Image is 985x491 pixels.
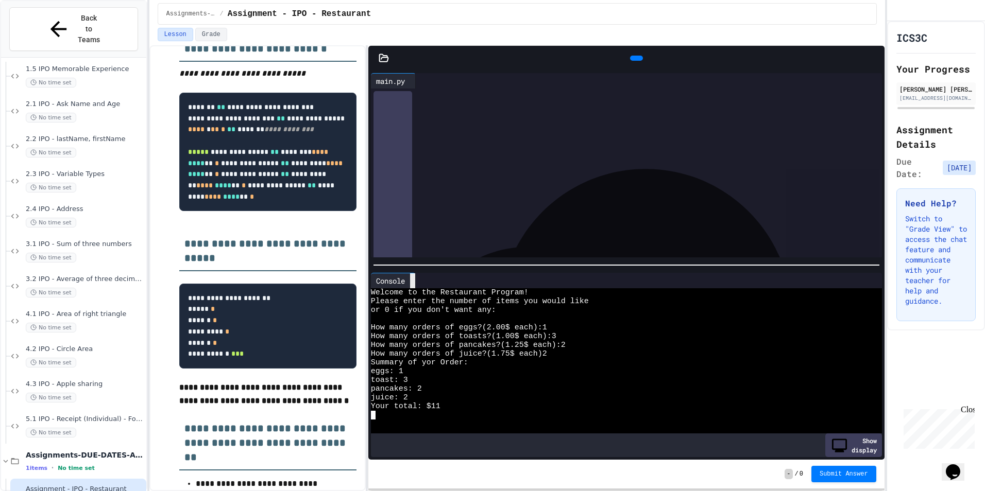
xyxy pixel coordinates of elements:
span: Assignments-DUE-DATES-ARE-FIRM [166,10,216,18]
span: No time set [26,323,76,332]
span: Summary of yor Order: [371,358,468,367]
span: 4.2 IPO - Circle Area [26,345,144,354]
p: Switch to "Grade View" to access the chat feature and communicate with your teacher for help and ... [905,214,967,306]
iframe: chat widget [942,450,975,481]
span: No time set [26,428,76,437]
span: Assignments-DUE-DATES-ARE-FIRM [26,450,144,460]
h2: Your Progress [896,62,976,76]
span: juice: 2 [371,393,408,402]
h1: ICS3C [896,30,927,45]
span: No time set [58,465,95,471]
span: No time set [26,288,76,297]
div: [PERSON_NAME] [PERSON_NAME] [899,84,973,94]
div: Show display [825,433,882,457]
span: How many orders of pancakes?(1.25$ each):2 [371,341,566,349]
span: How many orders of juice?(1.75$ each)2 [371,349,547,358]
span: • [52,464,54,472]
div: [EMAIL_ADDRESS][DOMAIN_NAME] [899,94,973,102]
span: 3.1 IPO - Sum of three numbers [26,240,144,249]
span: eggs: 1 [371,367,403,376]
span: 2.1 IPO - Ask Name and Age [26,100,144,109]
span: 2.2 IPO - lastName, firstName [26,135,144,144]
button: Grade [195,28,227,41]
span: No time set [26,183,76,192]
div: Chat with us now!Close [4,4,71,65]
span: No time set [26,78,76,87]
span: 2.3 IPO - Variable Types [26,170,144,179]
button: Submit Answer [811,466,876,482]
span: Back to Teams [77,13,101,45]
span: Welcome to the Restaurant Program! [371,288,529,297]
span: [DATE] [943,161,976,175]
span: / [795,470,799,478]
button: Lesson [158,28,193,41]
h3: Need Help? [905,197,967,209]
span: 4.3 IPO - Apple sharing [26,380,144,389]
div: main.py [371,76,410,86]
span: toast: 3 [371,376,408,384]
h2: Assignment Details [896,122,976,151]
span: How many orders of eggs?(2.00$ each):1 [371,323,547,332]
iframe: chat widget [899,405,975,449]
span: 1.5 IPO Memorable Experience [26,65,144,74]
div: Console [371,275,410,286]
span: No time set [26,358,76,367]
span: Submit Answer [820,470,868,478]
span: How many orders of toasts?(1.00$ each):3 [371,332,556,341]
button: Back to Teams [9,7,138,51]
span: 3.2 IPO - Average of three decimal numbers [26,275,144,284]
span: Please enter the number of items you would like [371,297,589,306]
span: 5.1 IPO - Receipt (Individual) - Formatted Output [26,415,144,424]
span: Your total: $11 [371,402,440,411]
span: 0 [800,470,803,478]
span: No time set [26,393,76,402]
span: No time set [26,113,76,122]
span: No time set [26,218,76,227]
span: 2.4 IPO - Address [26,205,144,214]
span: Assignment - IPO - Restaurant [228,8,371,20]
div: main.py [371,73,416,89]
span: / [220,10,224,18]
span: No time set [26,253,76,262]
span: No time set [26,148,76,157]
span: 1 items [26,465,47,471]
span: 4.1 IPO - Area of right triangle [26,310,144,319]
span: or 0 if you don't want any: [371,306,496,314]
div: Console [371,273,416,288]
span: Due Date: [896,155,939,180]
span: - [785,469,792,479]
span: pancakes: 2 [371,384,422,393]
